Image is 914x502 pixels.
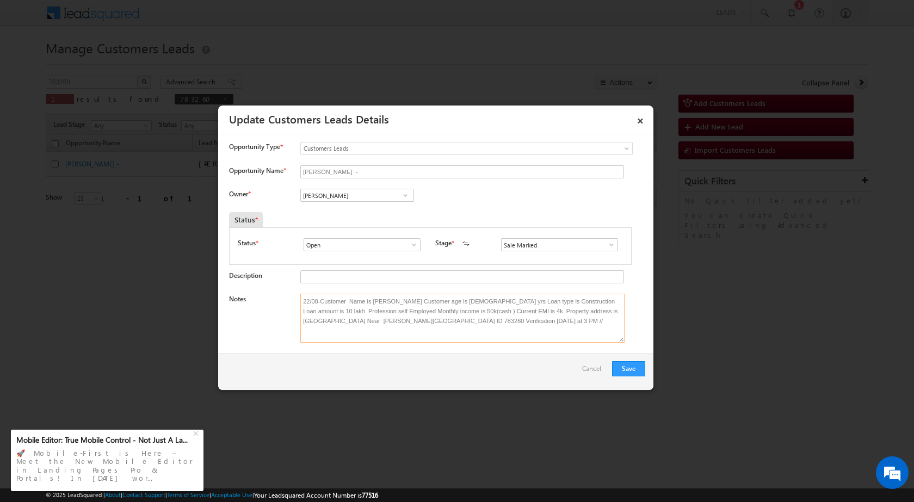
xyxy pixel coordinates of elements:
[435,238,452,248] label: Stage
[501,238,618,251] input: Type to Search
[304,238,421,251] input: Type to Search
[16,445,198,486] div: 🚀 Mobile-First is Here – Meet the New Mobile Editor in Landing Pages Pro & Portals! In [DATE] wor...
[631,109,650,128] a: ×
[167,491,209,498] a: Terms of Service
[238,238,256,248] label: Status
[602,239,615,250] a: Show All Items
[300,189,414,202] input: Type to Search
[254,491,378,499] span: Your Leadsquared Account Number is
[404,239,418,250] a: Show All Items
[398,190,412,201] a: Show All Items
[301,144,588,153] span: Customers Leads
[229,271,262,280] label: Description
[612,361,645,376] button: Save
[16,435,192,445] div: Mobile Editor: True Mobile Control - Not Just A La...
[582,361,607,382] a: Cancel
[211,491,252,498] a: Acceptable Use
[105,491,121,498] a: About
[122,491,165,498] a: Contact Support
[190,426,203,439] div: +
[229,142,280,152] span: Opportunity Type
[300,142,633,155] a: Customers Leads
[46,490,378,500] span: © 2025 LeadSquared | | | | |
[229,111,389,126] a: Update Customers Leads Details
[229,190,250,198] label: Owner
[229,295,246,303] label: Notes
[362,491,378,499] span: 77516
[229,166,286,175] label: Opportunity Name
[229,212,263,227] div: Status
